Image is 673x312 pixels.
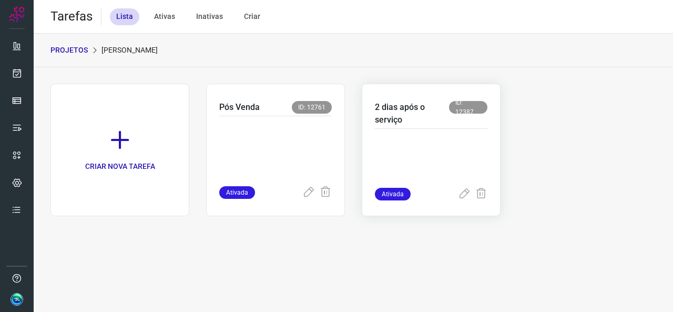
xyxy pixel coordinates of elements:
div: Ativas [148,8,181,25]
h2: Tarefas [50,9,93,24]
p: [PERSON_NAME] [101,45,158,56]
span: Ativada [375,188,411,200]
p: Pós Venda [219,101,260,114]
img: b169ae883a764c14770e775416c273a7.jpg [11,293,23,306]
div: Lista [110,8,139,25]
div: Criar [238,8,267,25]
span: ID: 12387 [449,101,487,114]
div: Inativas [190,8,229,25]
p: CRIAR NOVA TAREFA [85,161,155,172]
img: Logo [9,6,25,22]
span: Ativada [219,186,255,199]
span: ID: 12761 [292,101,332,114]
a: CRIAR NOVA TAREFA [50,84,189,216]
p: 2 dias após o serviço [375,101,449,126]
p: PROJETOS [50,45,88,56]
